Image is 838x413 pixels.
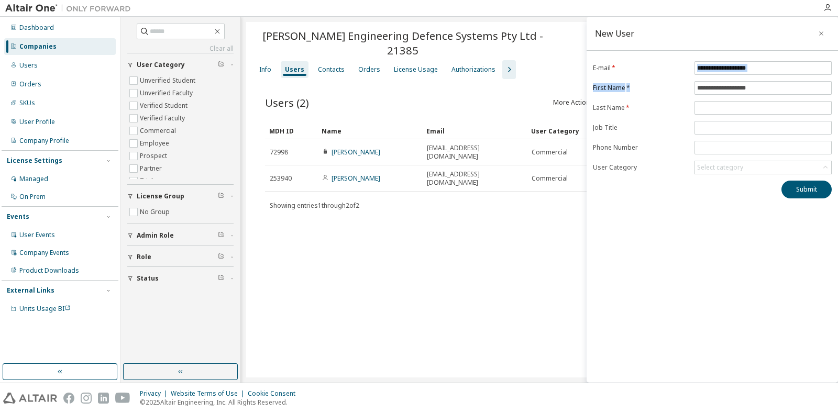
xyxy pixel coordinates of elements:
label: Job Title [593,124,688,132]
div: External Links [7,286,54,295]
div: On Prem [19,193,46,201]
span: [EMAIL_ADDRESS][DOMAIN_NAME] [427,170,522,187]
div: License Settings [7,157,62,165]
div: Companies [19,42,57,51]
div: Cookie Consent [248,389,302,398]
div: Events [7,213,29,221]
div: License Usage [394,65,438,74]
span: Units Usage BI [19,304,71,313]
div: New User [595,29,634,38]
span: Clear filter [218,231,224,240]
span: Clear filter [218,253,224,261]
div: Company Events [19,249,69,257]
label: Verified Student [140,99,190,112]
span: Commercial [532,174,568,183]
a: [PERSON_NAME] [332,148,380,157]
div: Name [322,122,418,139]
button: User Category [127,53,234,76]
div: Orders [19,80,41,88]
img: linkedin.svg [98,393,109,404]
div: Authorizations [451,65,495,74]
div: Product Downloads [19,266,79,275]
a: [PERSON_NAME] [332,174,380,183]
span: Role [137,253,151,261]
span: Status [137,274,159,283]
div: Dashboard [19,24,54,32]
span: Clear filter [218,274,224,283]
label: Employee [140,137,171,150]
button: Role [127,245,234,269]
label: Trial [140,175,155,187]
label: Unverified Faculty [140,87,195,99]
div: User Events [19,231,55,239]
div: Company Profile [19,137,69,145]
img: facebook.svg [63,393,74,404]
img: Altair One [5,3,136,14]
button: More Actions [552,94,602,111]
div: User Profile [19,118,55,126]
span: Showing entries 1 through 2 of 2 [270,201,359,210]
span: 72998 [270,148,288,157]
a: Clear all [127,44,234,53]
label: Verified Faculty [140,112,187,125]
label: User Category [593,163,688,172]
span: Clear filter [218,192,224,200]
span: [EMAIL_ADDRESS][DOMAIN_NAME] [427,144,522,161]
button: License Group [127,185,234,208]
div: Privacy [140,389,171,398]
button: Admin Role [127,224,234,247]
div: Managed [19,175,48,183]
div: Contacts [318,65,345,74]
div: Orders [358,65,380,74]
label: First Name [593,84,688,92]
span: License Group [137,192,184,200]
div: User Category [531,122,594,139]
button: Status [127,267,234,290]
span: Admin Role [137,231,174,240]
div: Website Terms of Use [171,389,248,398]
div: MDH ID [269,122,313,139]
label: No Group [140,206,172,218]
span: [PERSON_NAME] Engineering Defence Systems Pty Ltd - 21385 [252,28,553,58]
p: © 2025 Altair Engineering, Inc. All Rights Reserved. [140,398,302,407]
div: Users [285,65,304,74]
label: Last Name [593,104,688,112]
img: instagram.svg [81,393,92,404]
label: E-mail [593,64,688,72]
span: User Category [137,61,185,69]
span: Clear filter [218,61,224,69]
label: Prospect [140,150,169,162]
div: SKUs [19,99,35,107]
label: Partner [140,162,164,175]
label: Phone Number [593,143,688,152]
div: Select category [695,161,831,174]
div: Select category [697,163,743,172]
div: Email [426,122,523,139]
div: Users [19,61,38,70]
div: Info [259,65,271,74]
button: Submit [781,181,832,198]
span: Commercial [532,148,568,157]
label: Unverified Student [140,74,197,87]
span: 253940 [270,174,292,183]
label: Commercial [140,125,178,137]
img: altair_logo.svg [3,393,57,404]
span: Users (2) [265,95,309,110]
img: youtube.svg [115,393,130,404]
